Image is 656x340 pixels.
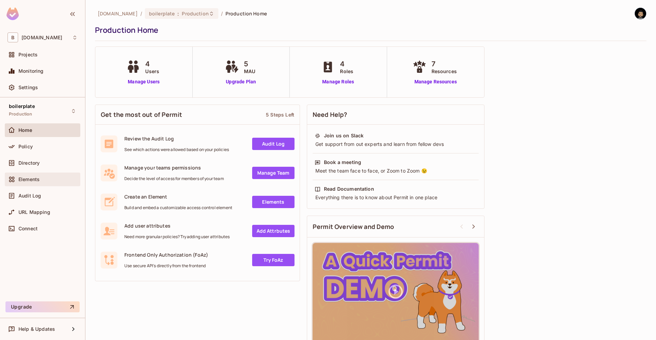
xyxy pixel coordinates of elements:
span: Elements [18,177,40,182]
div: Read Documentation [324,186,374,192]
div: Meet the team face to face, or Zoom to Zoom 😉 [315,167,477,174]
span: Roles [340,68,353,75]
a: Manage Roles [319,78,357,85]
a: Manage Team [252,167,295,179]
span: 4 [145,59,159,69]
a: Manage Resources [411,78,460,85]
span: Settings [18,85,38,90]
div: Get support from out experts and learn from fellow devs [315,141,477,148]
span: Policy [18,144,33,149]
a: Try FoAz [252,254,295,266]
span: boilerplate [149,10,175,17]
span: 7 [432,59,457,69]
img: Florian Marie-Luce [635,8,646,19]
span: MAU [244,68,255,75]
span: Production [9,111,32,117]
span: Need more granular policies? Try adding user attributes [124,234,230,240]
a: Add Attrbutes [252,225,295,237]
a: Audit Log [252,138,295,150]
span: Users [145,68,159,75]
span: 5 [244,59,255,69]
span: Audit Log [18,193,41,199]
span: Need Help? [313,110,347,119]
span: Manage your teams permissions [124,164,224,171]
span: Get the most out of Permit [101,110,182,119]
span: 4 [340,59,353,69]
span: Monitoring [18,68,44,74]
div: 5 Steps Left [266,111,294,118]
span: boilerplate [9,104,35,109]
a: Elements [252,196,295,208]
span: Create an Element [124,193,232,200]
a: Upgrade Plan [223,78,259,85]
div: Join us on Slack [324,132,364,139]
div: Book a meeting [324,159,361,166]
span: B [8,32,18,42]
span: Directory [18,160,40,166]
span: Resources [432,68,457,75]
div: Everything there is to know about Permit in one place [315,194,477,201]
span: Permit Overview and Demo [313,222,394,231]
span: Projects [18,52,38,57]
span: URL Mapping [18,209,50,215]
span: Review the Audit Log [124,135,229,142]
span: : [177,11,179,16]
img: SReyMgAAAABJRU5ErkJggg== [6,8,19,20]
span: Decide the level of access for members of your team [124,176,224,181]
span: Frontend Only Authorization (FoAz) [124,251,208,258]
span: Production [182,10,208,17]
button: Upgrade [5,301,80,312]
span: Home [18,127,32,133]
li: / [140,10,142,17]
span: Production Home [225,10,267,17]
span: Add user attributes [124,222,230,229]
span: See which actions were allowed based on your policies [124,147,229,152]
span: the active workspace [98,10,138,17]
span: Connect [18,226,38,231]
div: Production Home [95,25,643,35]
span: Workspace: beecee.fr [22,35,62,40]
span: Build and embed a customizable access control element [124,205,232,210]
span: Help & Updates [18,326,55,332]
li: / [221,10,223,17]
a: Manage Users [125,78,163,85]
span: Use secure API's directly from the frontend [124,263,208,269]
